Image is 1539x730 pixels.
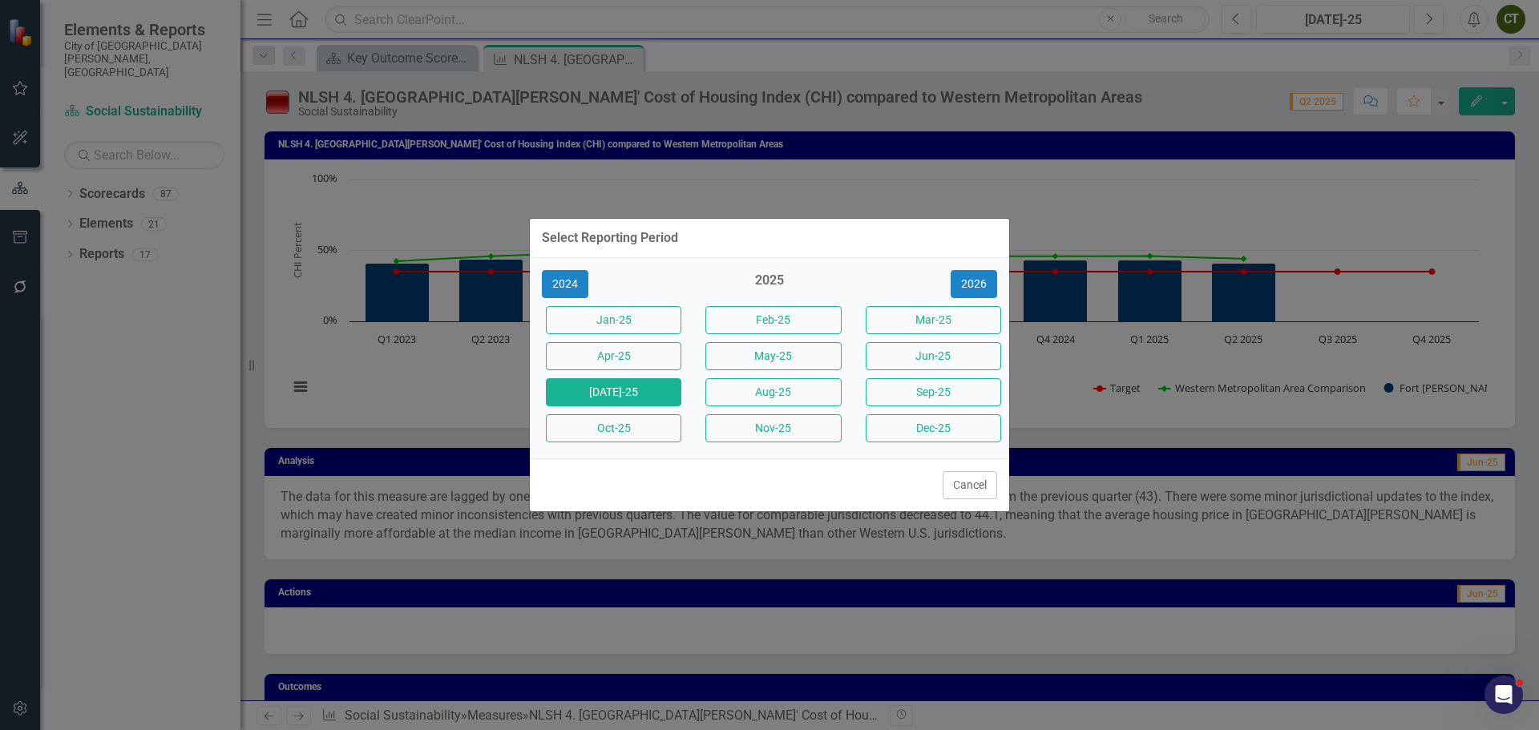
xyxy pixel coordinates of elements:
[1484,676,1523,714] iframe: Intercom live chat
[951,270,997,298] button: 2026
[866,342,1001,370] button: Jun-25
[546,306,681,334] button: Jan-25
[701,272,837,298] div: 2025
[546,378,681,406] button: [DATE]-25
[542,270,588,298] button: 2024
[546,342,681,370] button: Apr-25
[705,414,841,442] button: Nov-25
[546,414,681,442] button: Oct-25
[866,306,1001,334] button: Mar-25
[542,231,678,245] div: Select Reporting Period
[705,342,841,370] button: May-25
[866,378,1001,406] button: Sep-25
[943,471,997,499] button: Cancel
[705,378,841,406] button: Aug-25
[866,414,1001,442] button: Dec-25
[705,306,841,334] button: Feb-25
